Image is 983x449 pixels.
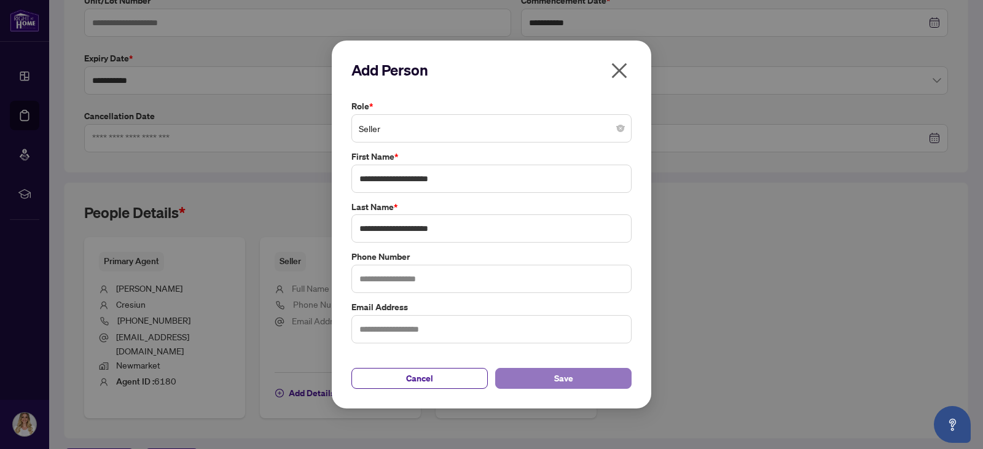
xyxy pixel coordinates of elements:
[351,200,632,214] label: Last Name
[351,250,632,264] label: Phone Number
[554,369,573,388] span: Save
[351,60,632,80] h2: Add Person
[351,100,632,113] label: Role
[351,368,488,389] button: Cancel
[359,117,624,140] span: Seller
[351,150,632,163] label: First Name
[609,61,629,80] span: close
[934,406,971,443] button: Open asap
[495,368,632,389] button: Save
[617,125,624,132] span: close-circle
[406,369,433,388] span: Cancel
[351,300,632,314] label: Email Address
